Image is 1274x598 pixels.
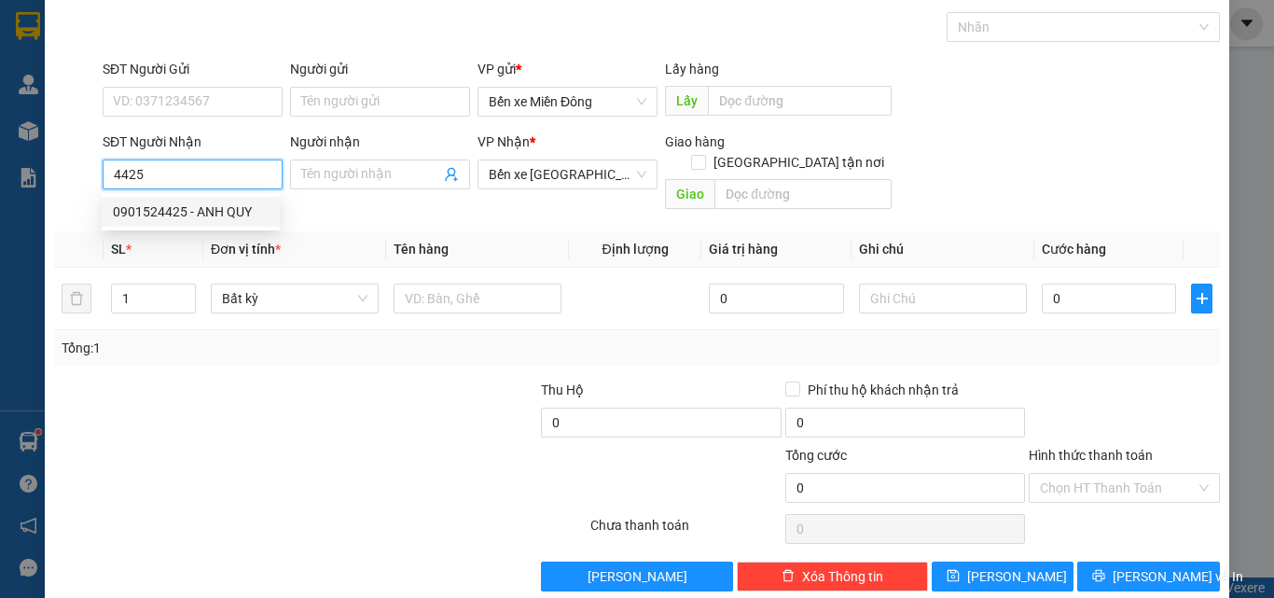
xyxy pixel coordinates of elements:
span: Xóa Thông tin [802,566,883,587]
span: Lấy [665,86,708,116]
div: Người nhận [290,132,470,152]
span: Bến xe Miền Đông [489,88,646,116]
div: Tổng: 1 [62,338,493,358]
span: plus [1192,291,1212,306]
div: SĐT Người Nhận [103,132,283,152]
input: Ghi Chú [859,284,1027,313]
div: Chưa thanh toán [589,515,783,548]
span: Thu Hộ [541,382,584,397]
span: Giá trị hàng [709,242,778,257]
button: deleteXóa Thông tin [737,562,928,591]
span: Bất kỳ [222,285,367,313]
label: Hình thức thanh toán [1029,448,1153,463]
th: Ghi chú [852,231,1034,268]
div: Người gửi [290,59,470,79]
input: 0 [709,284,843,313]
span: [GEOGRAPHIC_DATA] tận nơi [706,152,892,173]
input: VD: Bàn, Ghế [394,284,561,313]
span: Giao [665,179,714,209]
span: SL [111,242,126,257]
button: printer[PERSON_NAME] và In [1077,562,1220,591]
button: delete [62,284,91,313]
span: Đơn vị tính [211,242,281,257]
span: printer [1092,569,1105,584]
li: VP Bến xe [GEOGRAPHIC_DATA] [129,101,248,162]
button: save[PERSON_NAME] [932,562,1074,591]
span: VP Nhận [478,134,530,149]
span: Giao hàng [665,134,725,149]
span: Tên hàng [394,242,449,257]
button: plus [1191,284,1212,313]
div: SĐT Người Gửi [103,59,283,79]
span: Increase Value [174,285,195,299]
span: [PERSON_NAME] [967,566,1067,587]
span: down [180,300,191,312]
span: delete [782,569,795,584]
li: VP Bến xe Miền Đông [9,101,129,142]
div: 0901524425 - ANH QUY [113,202,269,222]
span: user-add [444,167,459,182]
span: save [947,569,960,584]
div: 0901524425 - ANH QUY [102,197,280,227]
input: Dọc đường [708,86,892,116]
button: [PERSON_NAME] [541,562,732,591]
span: Lấy hàng [665,62,719,76]
span: [PERSON_NAME] và In [1113,566,1243,587]
span: Decrease Value [174,299,195,313]
li: Rạng Đông Buslines [9,9,270,79]
span: Phí thu hộ khách nhận trả [800,380,966,400]
span: Bến xe Quảng Ngãi [489,160,646,188]
span: [PERSON_NAME] [588,566,687,587]
span: Cước hàng [1042,242,1106,257]
div: VP gửi [478,59,658,79]
input: Dọc đường [714,179,892,209]
span: Định lượng [602,242,668,257]
span: Tổng cước [785,448,847,463]
span: up [180,287,191,299]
